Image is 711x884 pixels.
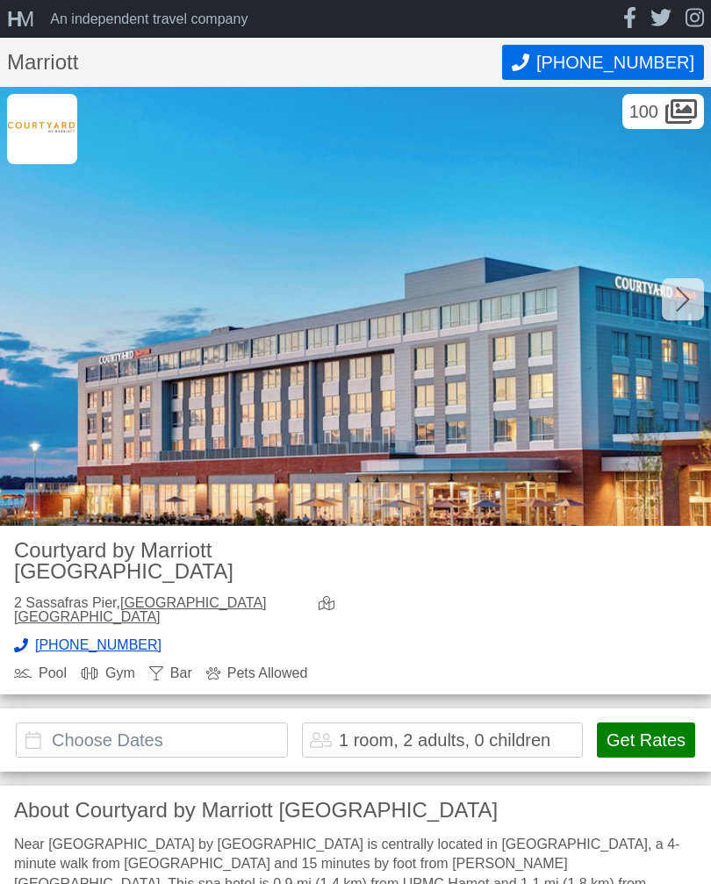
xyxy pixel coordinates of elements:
span: [PHONE_NUMBER] [35,638,162,652]
a: view map [319,596,341,624]
span: H [7,7,17,31]
a: instagram [686,7,704,31]
div: An independent travel company [50,12,248,26]
button: Call [502,45,704,80]
input: Choose Dates [16,722,288,758]
button: Get Rates [597,722,695,758]
div: 100 [622,94,704,129]
div: Pool [14,666,67,680]
h3: About Courtyard by Marriott [GEOGRAPHIC_DATA] [14,800,697,821]
div: Gym [81,666,135,680]
a: [GEOGRAPHIC_DATA] [GEOGRAPHIC_DATA] [14,595,267,624]
h2: Courtyard by Marriott [GEOGRAPHIC_DATA] [14,540,341,582]
div: Bar [149,666,192,680]
img: Marriott [7,94,77,164]
span: [PHONE_NUMBER] [536,53,694,73]
div: 2 Sassafras Pier, [14,596,305,624]
a: twitter [650,7,671,31]
div: 1 room, 2 adults, 0 children [339,731,550,749]
div: Pets Allowed [206,666,308,680]
a: facebook [623,7,636,31]
a: HM [7,9,43,30]
span: M [17,7,29,31]
h1: Marriott [7,52,502,73]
